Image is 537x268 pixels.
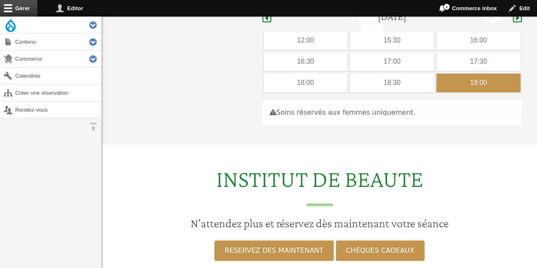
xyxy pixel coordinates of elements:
[264,52,348,71] div: 16:30
[378,11,406,23] h4: [DATE]
[350,31,434,50] div: 15:30
[107,165,532,206] h2: INSTITUT DE BEAUTE
[436,31,520,50] div: 16:00
[336,240,425,261] a: CHÈQUES CADEAUX
[264,73,348,92] div: 18:00
[350,52,434,71] div: 17:00
[436,73,520,92] div: 19:00
[264,31,348,50] div: 12:00
[262,100,522,125] div: Soins réservés aux femmes uniquement.
[107,216,532,231] h3: N’attendez plus et réservez dès maintenant votre séance
[443,3,450,10] span: 1
[350,73,434,92] div: 18:30
[214,240,333,261] a: RESERVEZ DES MAINTENANT
[436,52,520,71] div: 17:30
[85,118,101,135] button: Orientation horizontale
